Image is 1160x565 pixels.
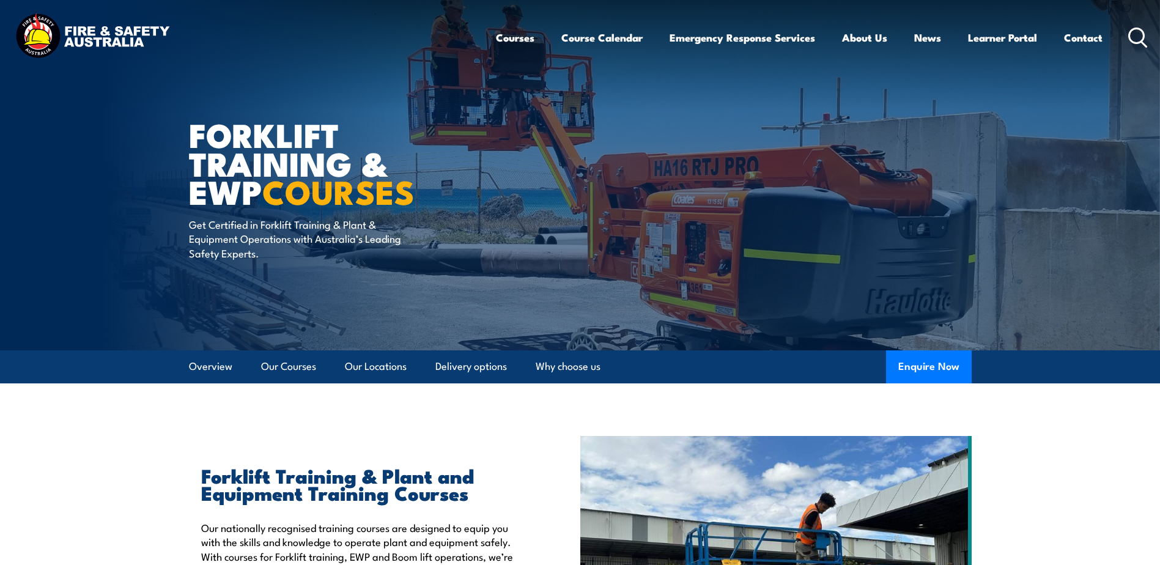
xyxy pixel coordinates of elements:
a: Delivery options [435,350,507,383]
a: Course Calendar [561,21,643,54]
a: Courses [496,21,534,54]
strong: COURSES [262,165,415,216]
a: About Us [842,21,887,54]
button: Enquire Now [886,350,972,383]
h2: Forklift Training & Plant and Equipment Training Courses [201,467,524,501]
a: News [914,21,941,54]
a: Our Locations [345,350,407,383]
a: Emergency Response Services [670,21,815,54]
a: Why choose us [536,350,600,383]
a: Overview [189,350,232,383]
h1: Forklift Training & EWP [189,120,491,205]
a: Contact [1064,21,1103,54]
a: Our Courses [261,350,316,383]
p: Get Certified in Forklift Training & Plant & Equipment Operations with Australia’s Leading Safety... [189,217,412,260]
a: Learner Portal [968,21,1037,54]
